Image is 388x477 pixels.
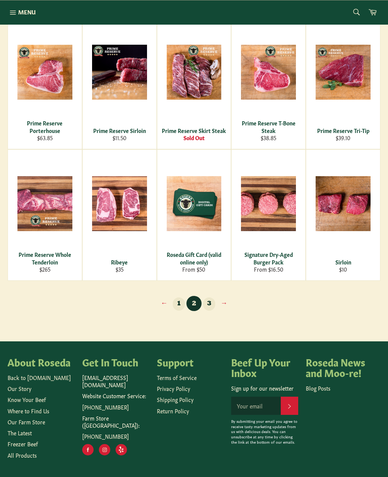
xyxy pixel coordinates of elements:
[231,149,306,281] a: Signature Dry-Aged Burger Pack Signature Dry-Aged Burger Pack From $16.50
[167,176,222,231] img: Roseda Gift Card (valid online only)
[231,18,306,149] a: Prime Reserve T-Bone Steak Prime Reserve T-Bone Steak $38.85
[306,18,380,149] a: Prime Reserve Tri-Tip Prime Reserve Tri-Tip $39.10
[8,374,71,381] a: Back to [DOMAIN_NAME]
[241,45,296,100] img: Prime Reserve T-Bone Steak
[87,127,152,134] div: Prime Reserve Sirloin
[203,297,215,311] a: 3
[13,251,77,266] div: Prime Reserve Whole Tenderloin
[87,266,152,273] div: $35
[173,297,185,311] a: 1
[311,134,375,141] div: $39.10
[236,266,301,273] div: From $16.50
[17,176,72,231] img: Prime Reserve Whole Tenderloin
[92,176,147,231] img: Ribeye
[82,18,157,149] a: Prime Reserve Sirloin Prime Reserve Sirloin $11.50
[8,440,38,447] a: Freezer Beef
[8,18,82,149] a: Prime Reserve Porterhouse Prime Reserve Porterhouse $63.85
[82,374,149,389] p: [EMAIL_ADDRESS][DOMAIN_NAME]
[82,149,157,281] a: Ribeye Ribeye $35
[236,134,301,141] div: $38.85
[311,127,375,134] div: Prime Reserve Tri-Tip
[311,258,375,266] div: Sirloin
[231,357,298,377] h4: Beef Up Your Inbox
[18,8,36,16] span: Menu
[82,403,129,411] a: [PHONE_NUMBER]
[157,18,232,149] a: Prime Reserve Skirt Steak Prime Reserve Skirt Steak Sold Out
[167,45,222,100] img: Prime Reserve Skirt Steak
[82,414,149,429] p: Farm Store ([GEOGRAPHIC_DATA]):
[8,396,46,403] a: Know Your Beef
[13,134,77,141] div: $63.85
[231,385,298,392] p: Sign up for our newsletter
[157,385,190,392] a: Privacy Policy
[236,119,301,134] div: Prime Reserve T-Bone Steak
[241,176,296,231] img: Signature Dry-Aged Burger Pack
[8,407,49,414] a: Where to Find Us
[8,357,75,367] h4: About Roseda
[306,357,373,377] h4: Roseda News and Moo-re!
[157,396,194,403] a: Shipping Policy
[17,45,72,100] img: Prime Reserve Porterhouse
[8,149,82,281] a: Prime Reserve Whole Tenderloin Prime Reserve Whole Tenderloin $265
[92,45,147,100] img: Prime Reserve Sirloin
[157,357,224,367] h4: Support
[8,385,31,392] a: Our Story
[231,419,298,445] p: By submitting your email you agree to receive tasty marketing updates from us with delicious deal...
[87,258,152,266] div: Ribeye
[13,266,77,273] div: $265
[8,451,37,459] a: All Products
[217,297,231,311] a: →
[162,266,226,273] div: From $50
[87,134,152,141] div: $11.50
[157,407,189,414] a: Return Policy
[236,251,301,266] div: Signature Dry-Aged Burger Pack
[162,127,226,134] div: Prime Reserve Skirt Steak
[82,392,149,399] p: Website Customer Service:
[157,374,197,381] a: Terms of Service
[8,418,45,425] a: Our Farm Store
[82,432,129,440] a: [PHONE_NUMBER]
[231,397,281,415] input: Your email
[157,297,171,311] a: ←
[306,384,330,392] a: Blog Posts
[157,149,232,281] a: Roseda Gift Card (valid online only) Roseda Gift Card (valid online only) From $50
[8,429,32,436] a: The Latest
[311,266,375,273] div: $10
[162,134,226,141] div: Sold Out
[306,149,380,281] a: Sirloin Sirloin $10
[316,176,371,231] img: Sirloin
[316,45,371,100] img: Prime Reserve Tri-Tip
[162,251,226,266] div: Roseda Gift Card (valid online only)
[186,296,202,311] span: 2
[82,357,149,367] h4: Get In Touch
[13,119,77,134] div: Prime Reserve Porterhouse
